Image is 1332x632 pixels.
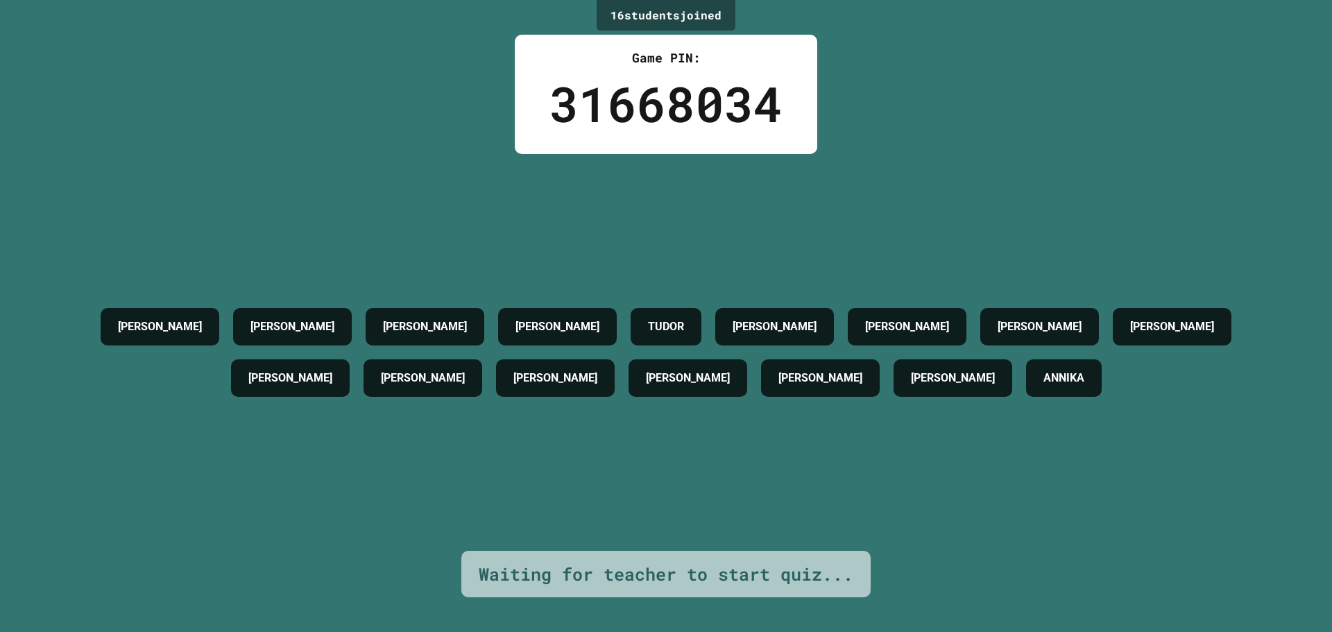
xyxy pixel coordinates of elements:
h4: [PERSON_NAME] [646,370,730,386]
h4: [PERSON_NAME] [865,318,949,335]
div: Game PIN: [549,49,783,67]
h4: [PERSON_NAME] [118,318,202,335]
h4: [PERSON_NAME] [733,318,817,335]
h4: [PERSON_NAME] [248,370,332,386]
h4: [PERSON_NAME] [383,318,467,335]
h4: [PERSON_NAME] [1130,318,1214,335]
h4: TUDOR [648,318,684,335]
h4: [PERSON_NAME] [778,370,862,386]
h4: ANNIKA [1043,370,1084,386]
h4: [PERSON_NAME] [998,318,1082,335]
div: 31668034 [549,67,783,140]
h4: [PERSON_NAME] [515,318,599,335]
div: Waiting for teacher to start quiz... [479,561,853,588]
h4: [PERSON_NAME] [381,370,465,386]
h4: [PERSON_NAME] [250,318,334,335]
h4: [PERSON_NAME] [513,370,597,386]
h4: [PERSON_NAME] [911,370,995,386]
